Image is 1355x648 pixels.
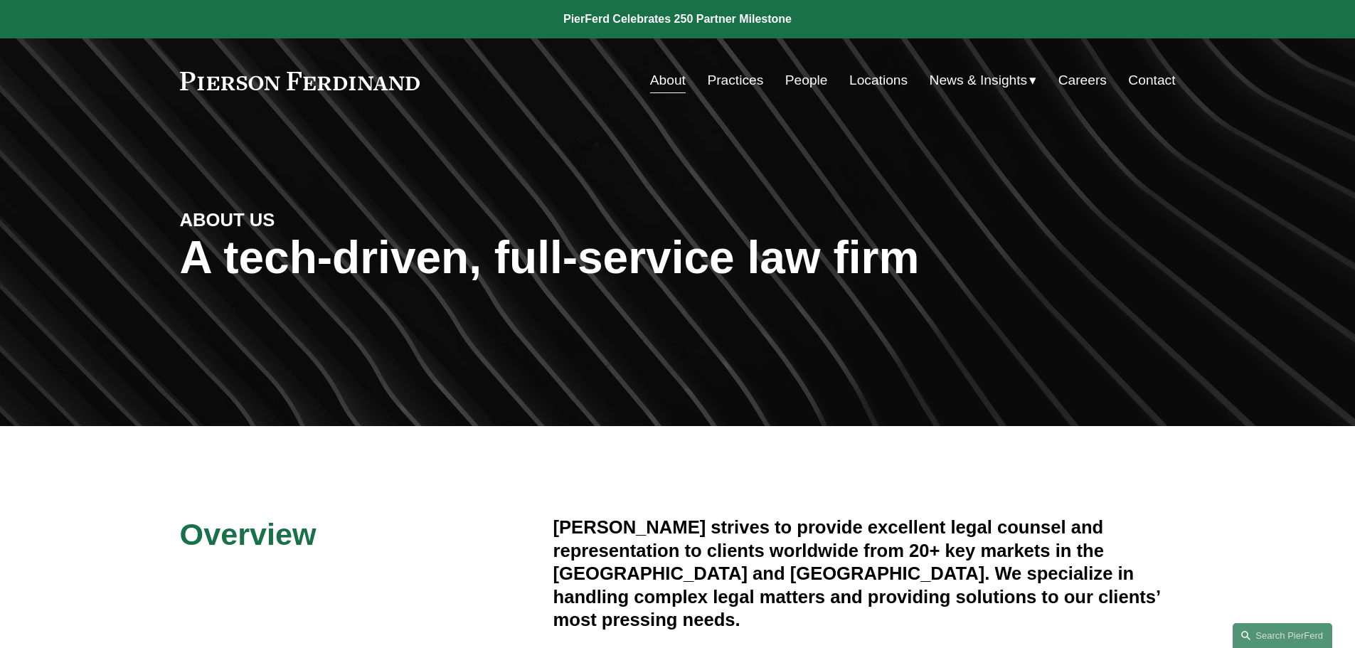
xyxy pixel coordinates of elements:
[1128,67,1175,94] a: Contact
[1233,623,1332,648] a: Search this site
[785,67,828,94] a: People
[1058,67,1107,94] a: Careers
[707,67,763,94] a: Practices
[553,516,1176,631] h4: [PERSON_NAME] strives to provide excellent legal counsel and representation to clients worldwide ...
[180,232,1176,284] h1: A tech-driven, full-service law firm
[930,68,1028,93] span: News & Insights
[180,210,275,230] strong: ABOUT US
[180,517,317,551] span: Overview
[849,67,908,94] a: Locations
[930,67,1037,94] a: folder dropdown
[650,67,686,94] a: About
